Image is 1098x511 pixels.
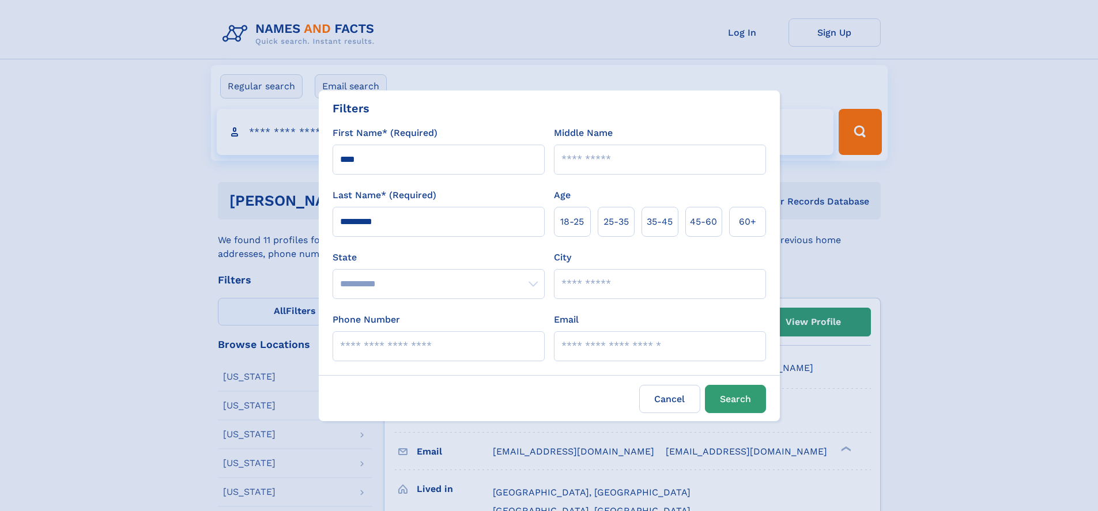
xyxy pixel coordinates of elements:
[705,385,766,413] button: Search
[333,188,436,202] label: Last Name* (Required)
[554,126,613,140] label: Middle Name
[554,251,571,264] label: City
[639,385,700,413] label: Cancel
[739,215,756,229] span: 60+
[647,215,673,229] span: 35‑45
[333,251,545,264] label: State
[560,215,584,229] span: 18‑25
[333,126,437,140] label: First Name* (Required)
[554,188,571,202] label: Age
[333,100,369,117] div: Filters
[603,215,629,229] span: 25‑35
[690,215,717,229] span: 45‑60
[333,313,400,327] label: Phone Number
[554,313,579,327] label: Email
